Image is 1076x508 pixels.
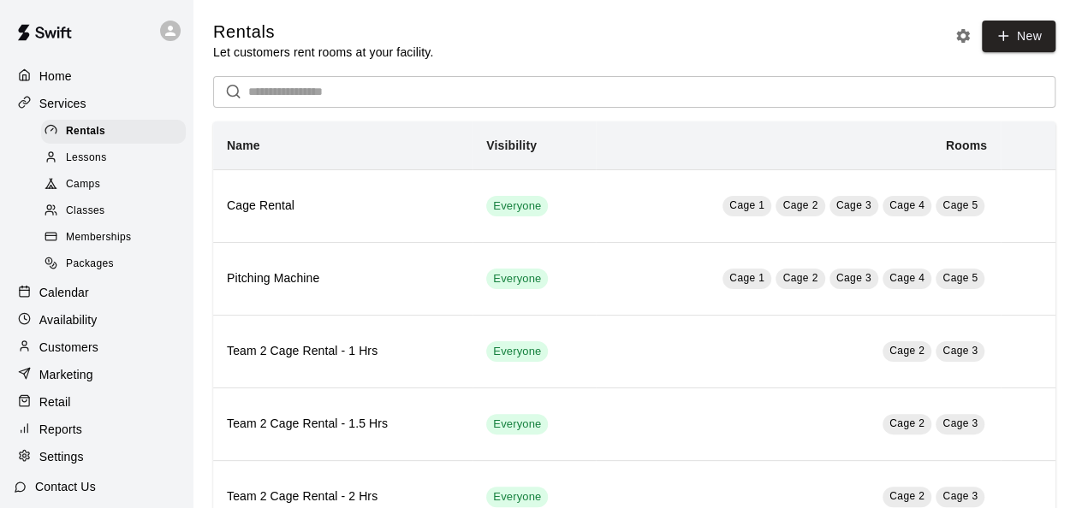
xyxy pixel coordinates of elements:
a: Camps [41,172,193,198]
span: Everyone [486,344,548,360]
h6: Team 2 Cage Rental - 2 Hrs [227,487,459,506]
span: Memberships [66,229,131,246]
div: This service is visible to all of your customers [486,341,548,362]
div: This service is visible to all of your customers [486,269,548,289]
span: Cage 2 [782,272,817,284]
h6: Cage Rental [227,197,459,216]
span: Cage 3 [942,345,978,357]
span: Cage 3 [942,490,978,502]
h6: Team 2 Cage Rental - 1 Hrs [227,342,459,361]
a: Retail [14,389,179,415]
div: This service is visible to all of your customers [486,487,548,507]
div: This service is visible to all of your customers [486,196,548,216]
div: Packages [41,252,186,276]
span: Everyone [486,489,548,505]
p: Marketing [39,366,93,383]
span: Rentals [66,123,105,140]
span: Cage 2 [889,490,924,502]
span: Cage 2 [889,417,924,429]
h6: Pitching Machine [227,269,459,288]
span: Cage 2 [782,199,817,211]
span: Everyone [486,271,548,287]
b: Name [227,139,260,152]
p: Calendar [39,284,89,301]
b: Rooms [946,139,987,152]
span: Cage 5 [942,199,978,211]
a: Calendar [14,280,179,305]
a: New [982,21,1055,52]
a: Settings [14,444,179,470]
span: Cage 2 [889,345,924,357]
span: Cage 5 [942,272,978,284]
div: Camps [41,173,186,197]
h6: Team 2 Cage Rental - 1.5 Hrs [227,415,459,434]
span: Cage 3 [836,199,871,211]
a: Home [14,63,179,89]
span: Cage 1 [729,199,764,211]
span: Cage 3 [942,417,978,429]
span: Everyone [486,416,548,433]
p: Let customers rent rooms at your facility. [213,44,433,61]
p: Customers [39,339,98,356]
span: Cage 4 [889,199,924,211]
span: Cage 1 [729,272,764,284]
b: Visibility [486,139,537,152]
div: Memberships [41,226,186,250]
p: Reports [39,421,82,438]
span: Everyone [486,198,548,215]
a: Services [14,91,179,116]
a: Marketing [14,362,179,387]
p: Home [39,68,72,85]
div: This service is visible to all of your customers [486,414,548,434]
h5: Rentals [213,21,433,44]
div: Lessons [41,146,186,170]
span: Camps [66,176,100,193]
a: Reports [14,416,179,442]
a: Classes [41,198,193,225]
p: Retail [39,393,71,411]
a: Memberships [41,225,193,251]
a: Rentals [41,118,193,145]
p: Availability [39,311,98,328]
div: Rentals [41,120,186,144]
span: Cage 3 [836,272,871,284]
span: Cage 4 [889,272,924,284]
a: Customers [14,334,179,360]
span: Classes [66,203,104,220]
button: Rental settings [950,23,976,49]
span: Packages [66,256,114,273]
p: Services [39,95,86,112]
p: Contact Us [35,478,96,495]
a: Packages [41,251,193,278]
a: Lessons [41,145,193,171]
span: Lessons [66,150,107,167]
p: Settings [39,448,84,465]
div: Classes [41,199,186,223]
a: Availability [14,307,179,333]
